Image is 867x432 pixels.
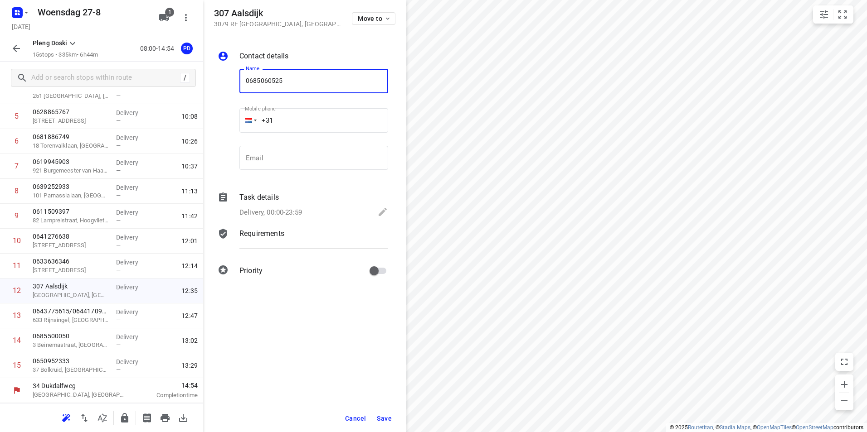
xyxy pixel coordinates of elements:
span: Sort by time window [93,413,112,422]
span: — [116,317,121,323]
span: 10:26 [181,137,198,146]
p: Delivery [116,258,150,267]
button: PD [178,39,196,58]
p: Pleng Doski [33,38,67,48]
h5: 307 Aalsdijk [214,8,341,19]
svg: Edit [377,206,388,217]
input: 1 (702) 123-4567 [239,108,388,133]
p: Requirements [239,228,284,239]
div: 11 [13,261,21,270]
p: Delivery, 00:00-23:59 [239,207,302,218]
span: Reverse route [75,413,93,422]
p: Delivery [116,158,150,167]
p: 34 Dukdalfweg [33,381,127,390]
p: 0643775615/0644170993 [33,307,109,316]
h5: Project date [8,21,34,32]
p: 79B 2e Schansstraat, Rotterdam [33,266,109,275]
p: [STREET_ADDRESS] [33,241,109,250]
p: Delivery [116,307,150,317]
p: 37 Bolkruid, [GEOGRAPHIC_DATA] [33,365,109,374]
span: Cancel [345,415,366,422]
span: Move to [358,15,391,22]
span: 12:47 [181,311,198,320]
div: 8 [15,187,19,195]
a: Routetitan [688,424,713,431]
p: Delivery [116,133,150,142]
p: [GEOGRAPHIC_DATA], [GEOGRAPHIC_DATA] [33,291,109,300]
p: 3 Beinemastraat, Zwijndrecht [33,341,109,350]
span: 10:08 [181,112,198,121]
p: 0633636346 [33,257,109,266]
a: OpenMapTiles [757,424,792,431]
p: 3079 RE [GEOGRAPHIC_DATA] , [GEOGRAPHIC_DATA] [214,20,341,28]
input: Add or search stops within route [31,71,180,85]
div: 15 [13,361,21,370]
button: Cancel [341,410,370,427]
p: Delivery [116,108,150,117]
p: 0639252933 [33,182,109,191]
div: 14 [13,336,21,345]
p: 08:00-14:54 [140,44,178,53]
p: 307 Aalsdijk [33,282,109,291]
button: Map settings [815,5,833,24]
div: PD [181,43,193,54]
p: 0681886749 [33,132,109,141]
span: 13:02 [181,336,198,345]
p: 101 Parnassialaan, Hellevoetsluis [33,191,109,200]
span: 10:37 [181,162,198,171]
button: Move to [352,12,395,25]
span: Save [377,415,392,422]
div: 6 [15,137,19,145]
p: 0685500050 [33,331,109,341]
p: Delivery [116,208,150,217]
span: Download route [174,413,192,422]
div: small contained button group [813,5,853,24]
span: 14:54 [138,381,198,390]
div: / [180,73,190,83]
span: — [116,92,121,99]
span: — [116,167,121,174]
span: 12:01 [181,236,198,245]
p: 0641276638 [33,232,109,241]
div: Netherlands: + 31 [239,108,257,133]
span: 11:13 [181,187,198,196]
div: 13 [13,311,21,320]
button: More [177,9,195,27]
div: 7 [15,162,19,170]
button: 1 [155,9,173,27]
span: — [116,117,121,124]
div: 5 [15,112,19,120]
span: 13:29 [181,361,198,370]
li: © 2025 , © , © © contributors [670,424,863,431]
div: Contact details [218,51,388,63]
p: Delivery [116,283,150,292]
p: Delivery [116,233,150,242]
span: — [116,341,121,348]
p: 0650952333 [33,356,109,365]
p: 15 stops • 335km • 6h44m [33,51,98,59]
p: [GEOGRAPHIC_DATA], [GEOGRAPHIC_DATA] [33,390,127,399]
p: Completion time [138,391,198,400]
span: 1 [165,8,174,17]
span: Print shipping labels [138,413,156,422]
span: Assigned to Pleng Doski [178,44,196,53]
p: [STREET_ADDRESS] [33,116,109,125]
div: Requirements [218,228,388,255]
button: Lock route [116,409,134,427]
p: 0611509397 [33,207,109,216]
span: — [116,217,121,224]
span: — [116,267,121,274]
h5: Rename [34,5,151,19]
span: 12:35 [181,286,198,295]
p: 251 Poptahof Noord, Delft [33,91,109,101]
a: Stadia Maps [720,424,750,431]
p: Delivery [116,183,150,192]
p: Delivery [116,357,150,366]
span: — [116,366,121,373]
span: — [116,192,121,199]
span: Print route [156,413,174,422]
div: 10 [13,236,21,245]
div: 12 [13,286,21,295]
p: Delivery [116,332,150,341]
span: — [116,142,121,149]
